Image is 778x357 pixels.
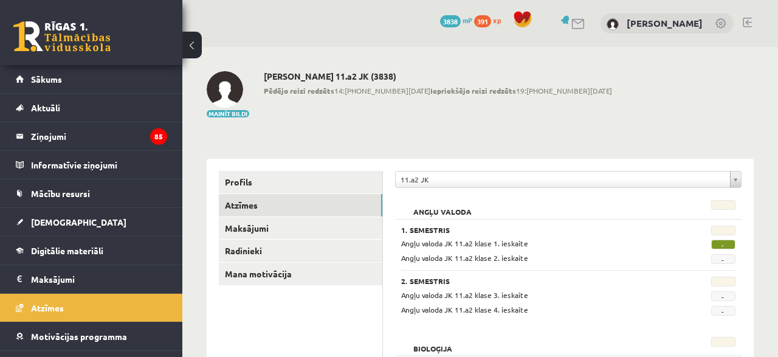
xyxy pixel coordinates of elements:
[31,151,167,179] legend: Informatīvie ziņojumi
[16,151,167,179] a: Informatīvie ziņojumi
[401,253,528,263] span: Angļu valoda JK 11.a2 klase 2. ieskaite
[16,265,167,293] a: Maksājumi
[401,226,676,234] h3: 1. Semestris
[31,122,167,150] legend: Ziņojumi
[474,15,491,27] span: 391
[16,179,167,207] a: Mācību resursi
[401,238,528,248] span: Angļu valoda JK 11.a2 klase 1. ieskaite
[401,305,528,314] span: Angļu valoda JK 11.a2 klase 4. ieskaite
[711,306,735,316] span: -
[401,200,484,212] h2: Angļu valoda
[13,21,111,52] a: Rīgas 1. Tālmācības vidusskola
[401,337,464,349] h2: Bioloģija
[31,188,90,199] span: Mācību resursi
[396,172,741,187] a: 11.a2 JK
[31,302,64,313] span: Atzīmes
[16,294,167,322] a: Atzīmes
[711,291,735,301] span: -
[474,15,507,25] a: 391 xp
[16,322,167,350] a: Motivācijas programma
[16,208,167,236] a: [DEMOGRAPHIC_DATA]
[430,86,516,95] b: Iepriekšējo reizi redzēts
[16,237,167,265] a: Digitālie materiāli
[31,217,126,227] span: [DEMOGRAPHIC_DATA]
[219,240,382,262] a: Radinieki
[31,265,167,293] legend: Maksājumi
[607,18,619,30] img: Gvenda Liepiņa
[440,15,461,27] span: 3838
[219,263,382,285] a: Mana motivācija
[207,110,249,117] button: Mainīt bildi
[207,71,243,108] img: Gvenda Liepiņa
[31,102,60,113] span: Aktuāli
[16,94,167,122] a: Aktuāli
[463,15,472,25] span: mP
[219,171,382,193] a: Profils
[493,15,501,25] span: xp
[150,128,167,145] i: 85
[711,240,735,249] span: -
[401,290,528,300] span: Angļu valoda JK 11.a2 klase 3. ieskaite
[16,65,167,93] a: Sākums
[401,277,676,285] h3: 2. Semestris
[264,86,334,95] b: Pēdējo reizi redzēts
[440,15,472,25] a: 3838 mP
[627,17,703,29] a: [PERSON_NAME]
[31,331,127,342] span: Motivācijas programma
[401,172,725,187] span: 11.a2 JK
[31,74,62,85] span: Sākums
[264,71,612,81] h2: [PERSON_NAME] 11.a2 JK (3838)
[31,245,103,256] span: Digitālie materiāli
[16,122,167,150] a: Ziņojumi85
[711,254,735,264] span: -
[219,194,382,217] a: Atzīmes
[219,217,382,240] a: Maksājumi
[264,85,612,96] span: 14:[PHONE_NUMBER][DATE] 19:[PHONE_NUMBER][DATE]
